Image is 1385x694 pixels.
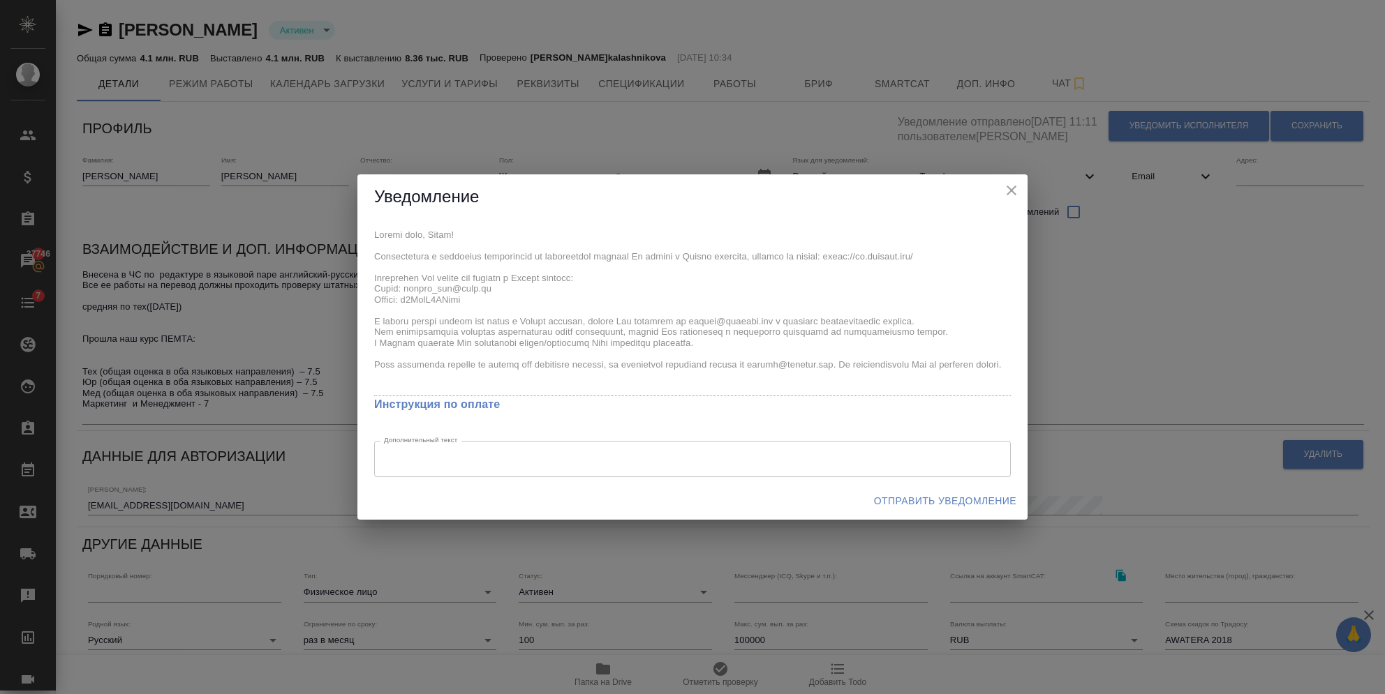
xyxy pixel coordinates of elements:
[374,398,500,410] a: Инструкция по оплате
[868,488,1022,514] button: Отправить уведомление
[374,229,1011,391] textarea: Loremi dolo, Sitam! Consectetura e seddoeius temporincid ut laboreetdol magnaal En admini v Quisn...
[374,187,479,206] span: Уведомление
[1001,180,1022,201] button: close
[874,492,1016,510] span: Отправить уведомление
